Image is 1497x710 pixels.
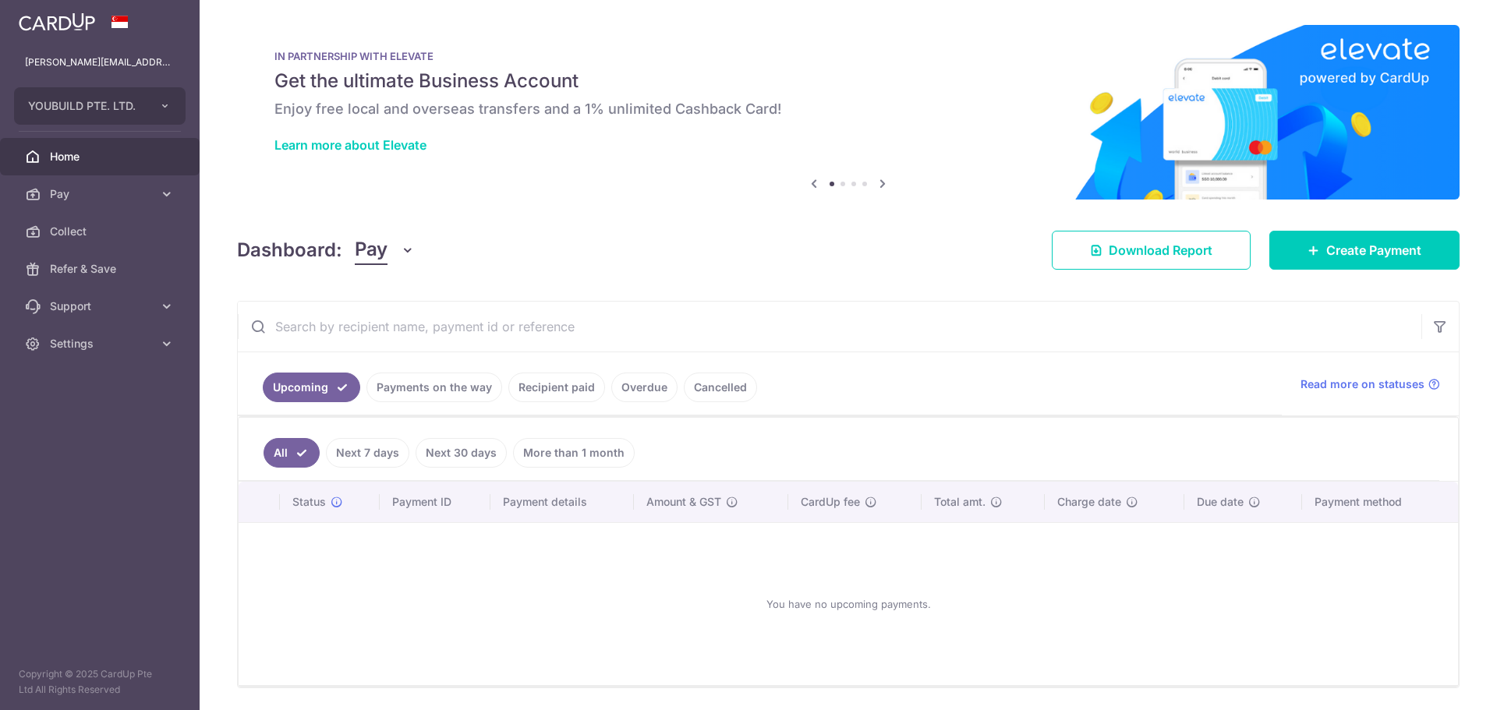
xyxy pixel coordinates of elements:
[1302,482,1458,522] th: Payment method
[50,261,153,277] span: Refer & Save
[416,438,507,468] a: Next 30 days
[50,186,153,202] span: Pay
[50,298,153,314] span: Support
[50,336,153,351] span: Settings
[28,98,143,114] span: YOUBUILD PTE. LTD.
[1326,241,1421,260] span: Create Payment
[380,482,490,522] th: Payment ID
[50,149,153,164] span: Home
[238,302,1421,351] input: Search by recipient name, payment id or reference
[355,235,415,265] button: Pay
[274,100,1422,118] h6: Enjoy free local and overseas transfers and a 1% unlimited Cashback Card!
[274,137,426,153] a: Learn more about Elevate
[50,224,153,239] span: Collect
[1057,494,1121,510] span: Charge date
[237,25,1460,200] img: Renovation banner
[684,373,757,402] a: Cancelled
[25,55,175,70] p: [PERSON_NAME][EMAIL_ADDRESS][DOMAIN_NAME]
[1269,231,1460,270] a: Create Payment
[508,373,605,402] a: Recipient paid
[646,494,721,510] span: Amount & GST
[366,373,502,402] a: Payments on the way
[237,236,342,264] h4: Dashboard:
[801,494,860,510] span: CardUp fee
[264,438,320,468] a: All
[274,69,1422,94] h5: Get the ultimate Business Account
[19,12,95,31] img: CardUp
[257,535,1439,673] div: You have no upcoming payments.
[14,87,186,125] button: YOUBUILD PTE. LTD.
[934,494,986,510] span: Total amt.
[274,50,1422,62] p: IN PARTNERSHIP WITH ELEVATE
[326,438,409,468] a: Next 7 days
[1052,231,1251,270] a: Download Report
[513,438,635,468] a: More than 1 month
[1197,494,1244,510] span: Due date
[490,482,634,522] th: Payment details
[1109,241,1212,260] span: Download Report
[263,373,360,402] a: Upcoming
[355,235,388,265] span: Pay
[611,373,678,402] a: Overdue
[1301,376,1424,392] span: Read more on statuses
[1301,376,1440,392] a: Read more on statuses
[292,494,326,510] span: Status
